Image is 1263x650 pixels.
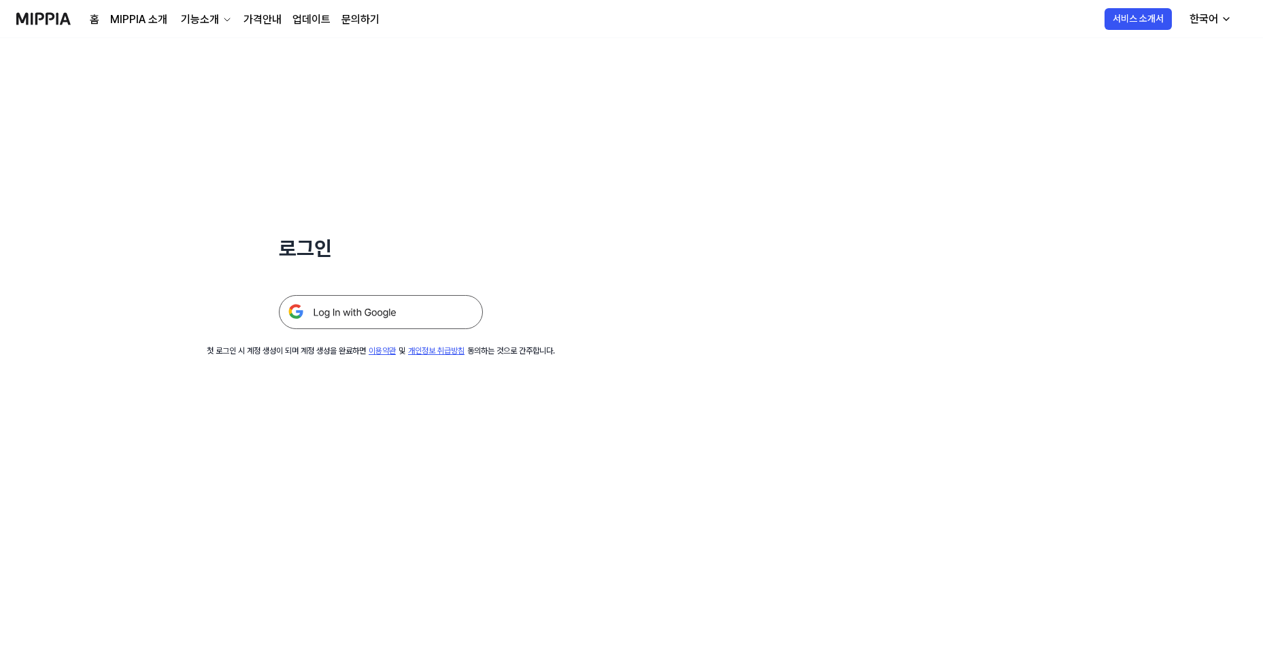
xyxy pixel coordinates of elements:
a: 업데이트 [292,12,331,28]
button: 기능소개 [178,12,233,28]
h1: 로그인 [279,234,483,262]
img: 구글 로그인 버튼 [279,295,483,329]
a: 가격안내 [243,12,282,28]
button: 서비스 소개서 [1105,8,1172,30]
a: 문의하기 [341,12,380,28]
a: MIPPIA 소개 [110,12,167,28]
a: 홈 [90,12,99,28]
a: 이용약관 [369,346,396,356]
div: 기능소개 [178,12,222,28]
div: 첫 로그인 시 계정 생성이 되며 계정 생성을 완료하면 및 동의하는 것으로 간주합니다. [207,345,555,357]
button: 한국어 [1179,5,1240,33]
a: 개인정보 취급방침 [408,346,465,356]
div: 한국어 [1187,11,1221,27]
